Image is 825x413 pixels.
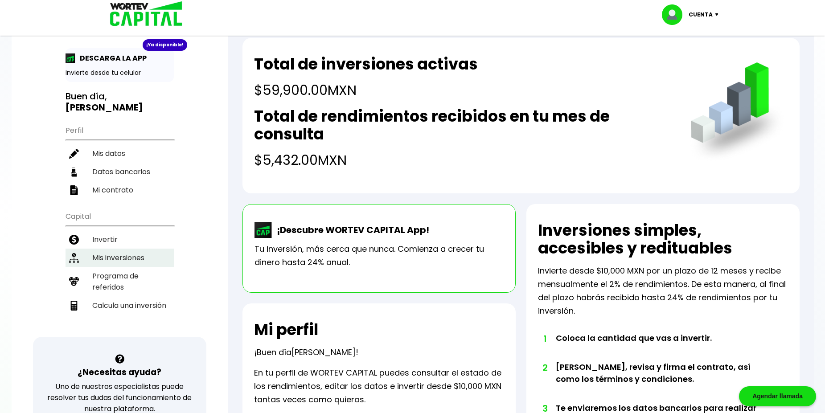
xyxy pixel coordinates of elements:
p: ¡Descubre WORTEV CAPITAL App! [272,223,429,237]
span: 2 [542,361,547,374]
p: DESCARGA LA APP [75,53,147,64]
h2: Mi perfil [254,321,318,339]
a: Mis datos [66,144,174,163]
h4: $59,900.00 MXN [254,80,478,100]
h2: Total de rendimientos recibidos en tu mes de consulta [254,107,673,143]
img: editar-icon.952d3147.svg [69,149,79,159]
h2: Inversiones simples, accesibles y redituables [538,221,788,257]
ul: Capital [66,206,174,337]
img: profile-image [662,4,689,25]
li: Coloca la cantidad que vas a invertir. [556,332,763,361]
p: ¡Buen día ! [254,346,358,359]
p: Cuenta [689,8,713,21]
div: Agendar llamada [739,386,816,406]
a: Calcula una inversión [66,296,174,315]
div: ¡Ya disponible! [143,39,187,51]
p: Tu inversión, más cerca que nunca. Comienza a crecer tu dinero hasta 24% anual. [254,242,504,269]
b: [PERSON_NAME] [66,101,143,114]
img: app-icon [66,53,75,63]
span: [PERSON_NAME] [291,347,356,358]
img: inversiones-icon.6695dc30.svg [69,253,79,263]
h4: $5,432.00 MXN [254,150,673,170]
ul: Perfil [66,120,174,199]
a: Mis inversiones [66,249,174,267]
a: Mi contrato [66,181,174,199]
img: datos-icon.10cf9172.svg [69,167,79,177]
img: wortev-capital-app-icon [254,222,272,238]
img: calculadora-icon.17d418c4.svg [69,301,79,311]
a: Invertir [66,230,174,249]
li: [PERSON_NAME], revisa y firma el contrato, así como los términos y condiciones. [556,361,763,402]
p: Invierte desde $10,000 MXN por un plazo de 12 meses y recibe mensualmente el 2% de rendimientos. ... [538,264,788,318]
p: En tu perfil de WORTEV CAPITAL puedes consultar el estado de los rendimientos, editar los datos e... [254,366,504,406]
a: Datos bancarios [66,163,174,181]
img: icon-down [713,13,725,16]
h2: Total de inversiones activas [254,55,478,73]
img: contrato-icon.f2db500c.svg [69,185,79,195]
h3: ¿Necesitas ayuda? [78,366,161,379]
a: Programa de referidos [66,267,174,296]
img: grafica.516fef24.png [687,62,788,164]
p: Invierte desde tu celular [66,68,174,78]
span: 1 [542,332,547,345]
img: recomiendanos-icon.9b8e9327.svg [69,277,79,286]
img: invertir-icon.b3b967d7.svg [69,235,79,245]
h3: Buen día, [66,91,174,113]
